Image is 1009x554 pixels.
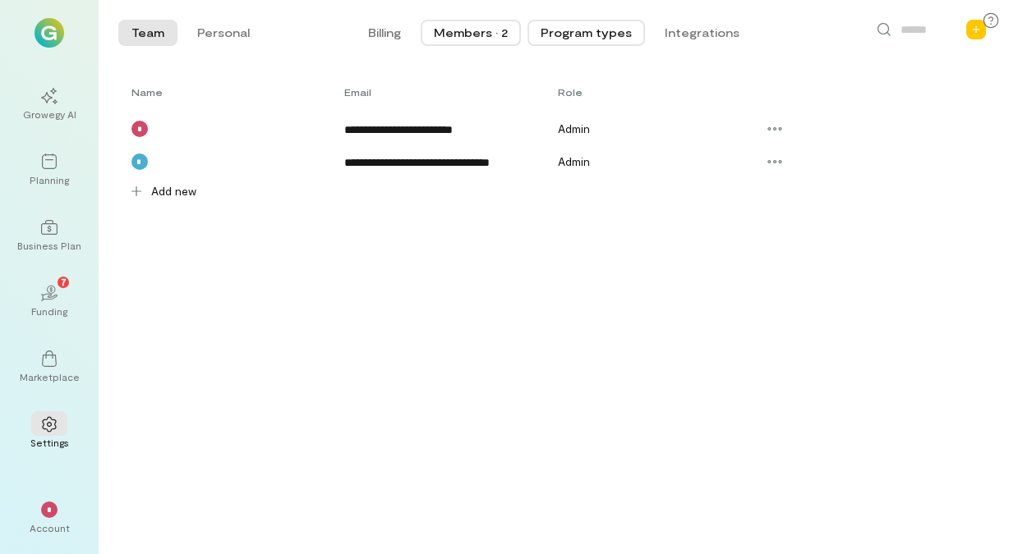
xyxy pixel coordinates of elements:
[131,85,344,98] div: Toggle SortBy
[31,304,67,318] div: Funding
[344,85,557,98] div: Toggle SortBy
[344,85,371,98] span: Email
[20,272,79,331] a: Funding
[368,25,401,41] span: Billing
[20,403,79,462] a: Settings
[558,86,583,98] span: Role
[434,25,508,41] div: Members · 2
[20,140,79,199] a: Planning
[20,337,79,396] a: Marketplace
[118,20,177,46] button: Team
[184,20,263,46] button: Personal
[528,20,645,46] button: Program types
[23,108,76,121] div: Growegy AI
[20,370,80,383] div: Marketplace
[17,239,81,252] div: Business Plan
[20,488,79,547] div: *Account
[652,20,753,46] button: Integrations
[963,16,989,43] div: Add new program
[30,436,69,449] div: Settings
[151,183,196,199] span: Add new
[355,20,414,46] button: Billing
[30,521,70,534] div: Account
[558,121,590,135] span: Admin
[61,274,67,289] span: 7
[30,173,69,186] div: Planning
[20,206,79,265] a: Business Plan
[131,85,163,98] span: Name
[20,75,79,134] a: Growegy AI
[558,154,590,168] span: Admin
[421,20,521,46] button: Members · 2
